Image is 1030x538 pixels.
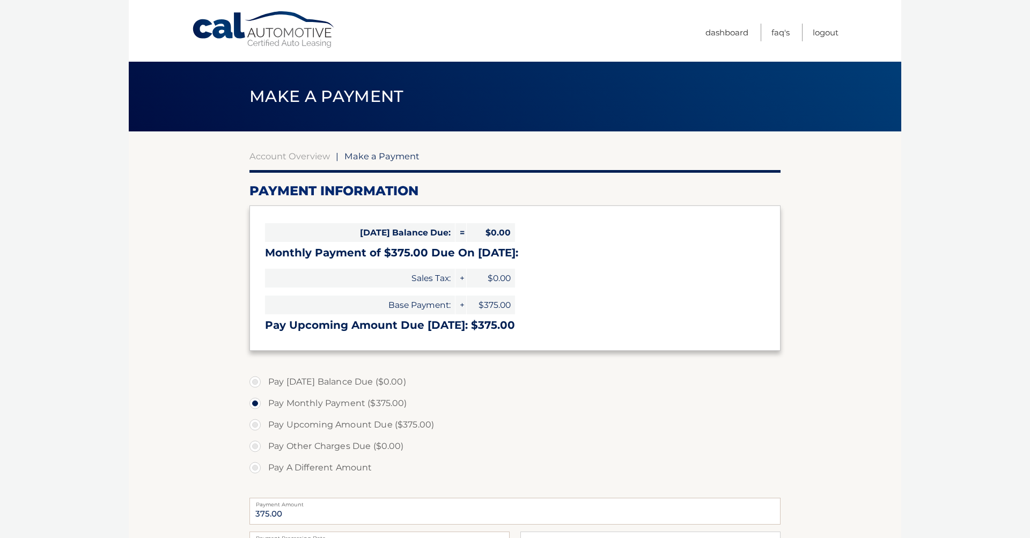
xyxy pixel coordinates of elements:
a: Account Overview [249,151,330,161]
label: Payment Amount [249,498,781,506]
span: [DATE] Balance Due: [265,223,455,242]
label: Pay A Different Amount [249,457,781,478]
span: Base Payment: [265,296,455,314]
a: Logout [813,24,838,41]
label: Pay Upcoming Amount Due ($375.00) [249,414,781,436]
span: Sales Tax: [265,269,455,288]
span: + [455,269,466,288]
span: $375.00 [467,296,515,314]
span: $0.00 [467,223,515,242]
span: Make a Payment [249,86,403,106]
span: = [455,223,466,242]
span: + [455,296,466,314]
label: Pay Monthly Payment ($375.00) [249,393,781,414]
input: Payment Amount [249,498,781,525]
label: Pay [DATE] Balance Due ($0.00) [249,371,781,393]
h2: Payment Information [249,183,781,199]
h3: Monthly Payment of $375.00 Due On [DATE]: [265,246,765,260]
a: FAQ's [771,24,790,41]
span: Make a Payment [344,151,420,161]
label: Pay Other Charges Due ($0.00) [249,436,781,457]
a: Dashboard [705,24,748,41]
span: $0.00 [467,269,515,288]
span: | [336,151,339,161]
h3: Pay Upcoming Amount Due [DATE]: $375.00 [265,319,765,332]
a: Cal Automotive [192,11,336,49]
